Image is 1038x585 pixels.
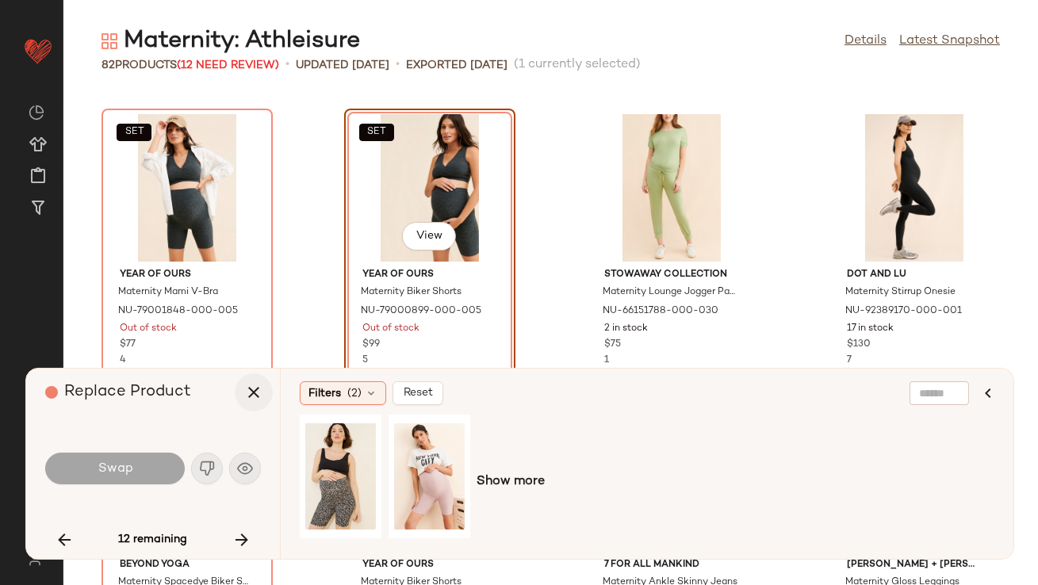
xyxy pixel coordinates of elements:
span: Year Of Ours [120,268,255,282]
p: updated [DATE] [296,57,389,74]
img: 79001848_005_b4 [107,114,267,262]
span: Beyond Yoga [120,558,255,572]
span: Out of stock [120,322,177,336]
span: (12 Need Review) [177,59,279,71]
span: 2 in stock [604,322,648,336]
div: Maternity: Athleisure [102,25,360,57]
span: 4 [120,355,126,365]
img: 66151788_030_b [592,114,752,262]
span: • [396,55,400,75]
span: 7 For All Mankind [604,558,739,572]
span: Filters [308,385,341,402]
span: $130 [847,338,871,352]
span: 1 [604,355,609,365]
img: 98212921_009_b [305,420,376,533]
img: 92389170_001_b [834,114,994,262]
img: svg%3e [102,33,117,49]
p: Exported [DATE] [406,57,508,74]
span: $75 [604,338,621,352]
span: 17 in stock [847,322,894,336]
span: (1 currently selected) [514,55,641,75]
span: Dot and Lu [847,268,982,282]
img: 79000899_054_b4 [394,420,465,533]
a: Latest Snapshot [899,32,1000,51]
button: Reset [393,381,443,405]
button: SET [359,124,394,141]
a: Details [845,32,887,51]
div: Products [102,57,279,74]
span: NU-66151788-000-030 [603,304,718,319]
span: Maternity Lounge Jogger Pant [603,285,737,300]
span: Replace Product [64,384,191,400]
span: Reset [403,387,433,400]
span: 7 [847,355,852,365]
span: $77 [120,338,136,352]
span: • [285,55,289,75]
img: svg%3e [19,553,50,566]
button: SET [117,124,151,141]
span: Maternity Biker Shorts [361,285,462,300]
span: SET [366,127,386,138]
span: Stowaway Collection [604,268,739,282]
img: svg%3e [29,105,44,120]
span: View [416,230,442,243]
span: Maternity Stirrup Onesie [845,285,956,300]
span: (2) [347,385,362,402]
span: NU-92389170-000-001 [845,304,962,319]
span: Show more [477,472,545,491]
span: SET [124,127,144,138]
span: NU-79001848-000-005 [118,304,238,319]
span: Maternity Mami V-Bra [118,285,218,300]
span: 12 remaining [119,533,188,547]
img: 79000899_005_b4 [350,114,510,262]
span: 82 [102,59,115,71]
span: Year Of Ours [362,558,497,572]
span: [PERSON_NAME] + [PERSON_NAME] [847,558,982,572]
button: View [402,222,456,250]
img: heart_red.DM2ytmEG.svg [22,35,54,67]
span: NU-79000899-000-005 [361,304,481,319]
